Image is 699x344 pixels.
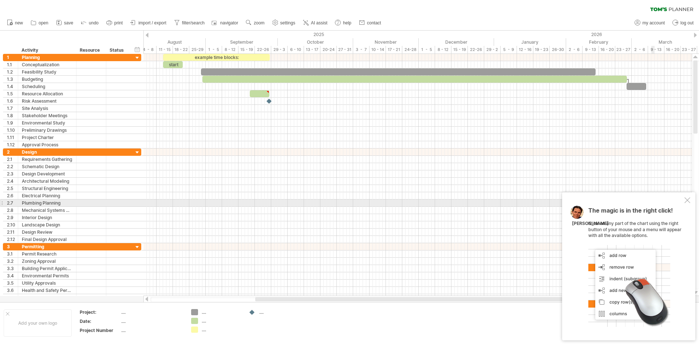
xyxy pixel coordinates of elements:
a: log out [671,18,696,28]
span: import / export [138,20,166,25]
div: 2.9 [7,214,18,221]
div: February 2026 [566,38,632,46]
div: Activity [21,47,72,54]
a: import / export [129,18,169,28]
div: Environmental Study [22,119,72,126]
div: August 2025 [137,38,206,46]
div: 3.5 [7,280,18,286]
div: 8 - 12 [435,46,451,54]
div: 1.7 [7,105,18,112]
a: filter/search [172,18,207,28]
div: 1.10 [7,127,18,134]
div: 2.1 [7,156,18,163]
div: 3.2 [7,258,18,265]
div: 2 - 6 [632,46,648,54]
span: my account [643,20,665,25]
div: 27 - 31 [337,46,353,54]
div: .... [259,309,299,315]
div: 11 - 15 [157,46,173,54]
span: filter/search [182,20,205,25]
span: The magic is in the right click! [588,207,673,218]
div: Utility Approvals [22,280,72,286]
div: 1.2 [7,68,18,75]
a: new [5,18,25,28]
div: 29 - 3 [271,46,288,54]
div: Resource Allocation [22,90,72,97]
div: 16 - 20 [664,46,681,54]
a: contact [357,18,383,28]
a: save [54,18,75,28]
div: Design Development [22,170,72,177]
div: Final Design Approval [22,236,72,243]
div: 9 - 13 [648,46,664,54]
div: Plumbing Planning [22,199,72,206]
div: 1.3 [7,76,18,83]
div: Schematic Design [22,163,72,170]
div: Structural Engineering [22,185,72,192]
div: 24-28 [402,46,419,54]
div: 2 [7,149,18,155]
span: zoom [254,20,264,25]
div: [PERSON_NAME] [572,221,609,227]
span: help [343,20,351,25]
a: my account [633,18,667,28]
div: 20-24 [320,46,337,54]
div: 17 - 21 [386,46,402,54]
a: navigator [210,18,240,28]
div: 3.3 [7,265,18,272]
div: Project Charter [22,134,72,141]
div: 1.4 [7,83,18,90]
div: .... [121,318,182,324]
div: 10 - 14 [370,46,386,54]
div: .... [202,327,241,333]
div: December 2025 [419,38,494,46]
div: 19 - 23 [533,46,550,54]
div: 5 - 9 [501,46,517,54]
div: 1.6 [7,98,18,104]
div: 15 - 19 [451,46,468,54]
div: Design Review [22,229,72,236]
div: 3.4 [7,272,18,279]
div: .... [202,318,241,324]
span: new [15,20,23,25]
div: Fire Department Approval [22,294,72,301]
div: Budgeting [22,76,72,83]
div: Interior Design [22,214,72,221]
div: 4 - 8 [140,46,157,54]
div: 9 - 13 [582,46,599,54]
span: open [39,20,48,25]
div: 15 - 19 [238,46,255,54]
div: 3.6 [7,287,18,294]
div: 2.12 [7,236,18,243]
div: 3 [7,243,18,250]
div: Electrical Planning [22,192,72,199]
div: Approval Process [22,141,72,148]
div: 3.7 [7,294,18,301]
div: Feasibility Study [22,68,72,75]
div: 6 - 10 [288,46,304,54]
span: contact [367,20,381,25]
div: .... [121,309,182,315]
div: Permitting [22,243,72,250]
div: Zoning Approval [22,258,72,265]
div: Health and Safety Permits [22,287,72,294]
div: Permit Research [22,250,72,257]
div: Status [110,47,126,54]
div: 2.8 [7,207,18,214]
div: .... [202,309,241,315]
div: 23 - 27 [681,46,697,54]
div: 2.4 [7,178,18,185]
div: Project Number [80,327,120,333]
div: 2.5 [7,185,18,192]
div: November 2025 [353,38,419,46]
div: 2.3 [7,170,18,177]
span: print [114,20,123,25]
div: 16 - 20 [599,46,615,54]
span: save [64,20,73,25]
div: Mechanical Systems Design [22,207,72,214]
a: help [333,18,354,28]
div: 1 - 5 [419,46,435,54]
div: 2.2 [7,163,18,170]
div: Date: [80,318,120,324]
a: open [29,18,51,28]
